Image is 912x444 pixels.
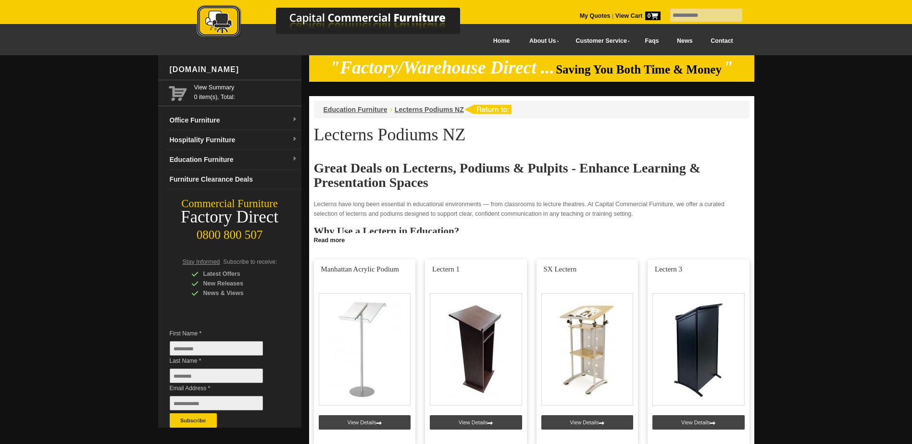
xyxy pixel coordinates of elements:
[292,117,298,123] img: dropdown
[330,58,554,77] em: "Factory/Warehouse Direct ...
[166,55,301,84] div: [DOMAIN_NAME]
[565,30,636,52] a: Customer Service
[166,111,301,130] a: Office Furnituredropdown
[519,30,565,52] a: About Us
[556,63,722,76] span: Saving You Both Time & Money
[170,413,217,428] button: Subscribe
[314,160,700,190] strong: Great Deals on Lecterns, Podiums & Pulpits - Enhance Learning & Presentation Spaces
[668,30,701,52] a: News
[723,58,733,77] em: "
[170,341,263,356] input: First Name *
[395,106,464,113] a: Lecterns Podiums NZ
[191,288,283,298] div: News & Views
[464,105,512,114] img: return to
[615,12,661,19] strong: View Cart
[166,170,301,189] a: Furniture Clearance Deals
[613,12,660,19] a: View Cart0
[645,12,661,20] span: 0
[191,269,283,279] div: Latest Offers
[170,356,277,366] span: Last Name *
[309,233,754,245] a: Click to read more
[580,12,611,19] a: My Quotes
[170,396,263,410] input: Email Address *
[223,259,277,265] span: Subscribe to receive:
[166,150,301,170] a: Education Furnituredropdown
[390,105,392,114] li: ›
[636,30,668,52] a: Faqs
[170,383,277,393] span: Email Address *
[158,223,301,242] div: 0800 800 507
[314,125,750,144] h1: Lecterns Podiums NZ
[194,83,298,100] span: 0 item(s), Total:
[170,5,507,40] img: Capital Commercial Furniture Logo
[170,329,277,338] span: First Name *
[314,199,750,219] p: Lecterns have long been essential in educational environments — from classrooms to lecture theatr...
[701,30,742,52] a: Contact
[194,83,298,92] a: View Summary
[314,225,460,237] strong: Why Use a Lectern in Education?
[191,279,283,288] div: New Releases
[292,136,298,142] img: dropdown
[292,156,298,162] img: dropdown
[183,259,220,265] span: Stay Informed
[170,369,263,383] input: Last Name *
[158,210,301,224] div: Factory Direct
[166,130,301,150] a: Hospitality Furnituredropdown
[158,197,301,210] div: Commercial Furniture
[170,5,507,43] a: Capital Commercial Furniture Logo
[324,106,387,113] a: Education Furniture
